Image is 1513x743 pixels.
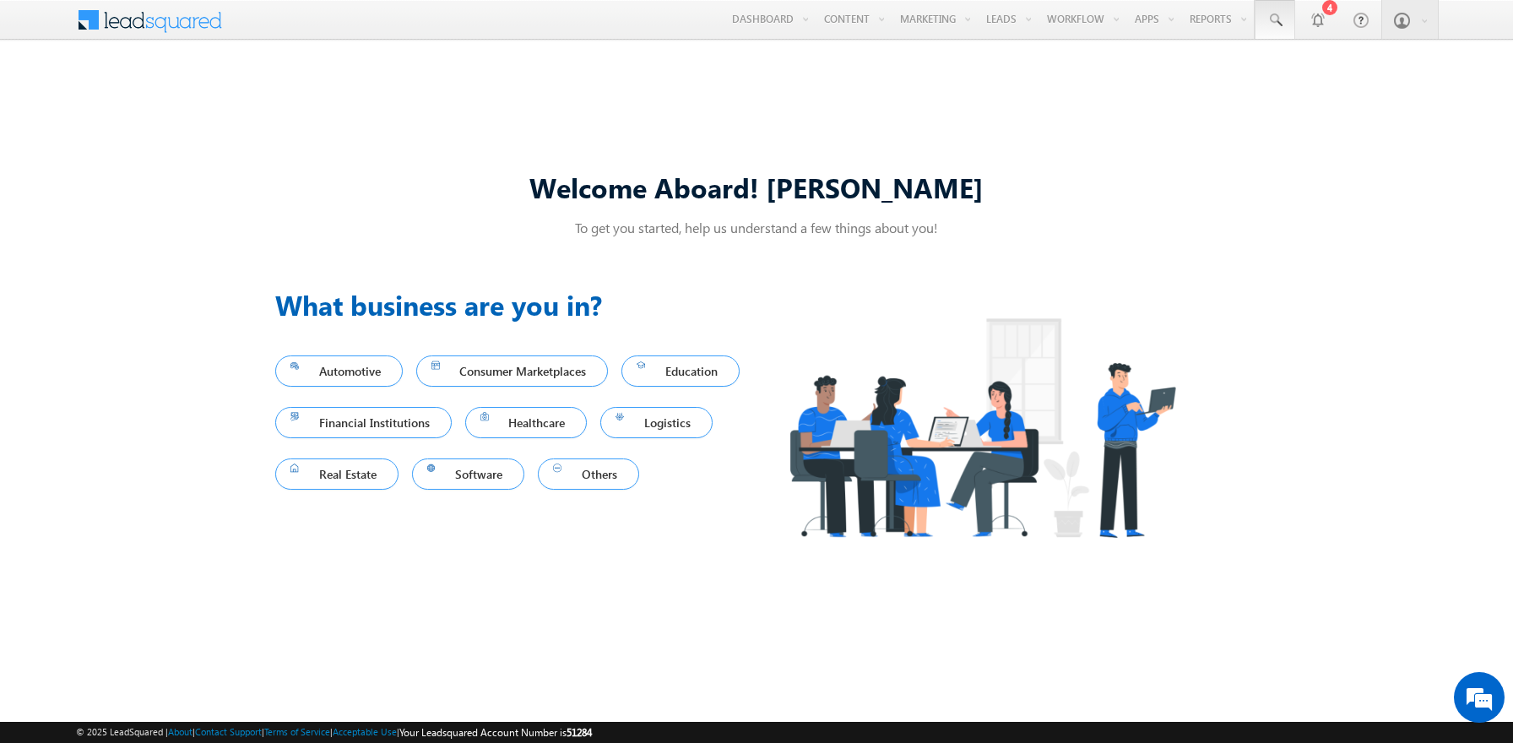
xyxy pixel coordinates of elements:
[431,360,594,382] span: Consumer Marketplaces
[553,463,624,485] span: Others
[275,285,756,325] h3: What business are you in?
[637,360,724,382] span: Education
[195,726,262,737] a: Contact Support
[290,463,383,485] span: Real Estate
[427,463,510,485] span: Software
[264,726,330,737] a: Terms of Service
[290,411,437,434] span: Financial Institutions
[168,726,193,737] a: About
[616,411,697,434] span: Logistics
[275,169,1238,205] div: Welcome Aboard! [PERSON_NAME]
[76,724,592,740] span: © 2025 LeadSquared | | | | |
[333,726,397,737] a: Acceptable Use
[756,285,1207,571] img: Industry.png
[399,726,592,739] span: Your Leadsquared Account Number is
[290,360,388,382] span: Automotive
[567,726,592,739] span: 51284
[275,219,1238,236] p: To get you started, help us understand a few things about you!
[480,411,572,434] span: Healthcare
